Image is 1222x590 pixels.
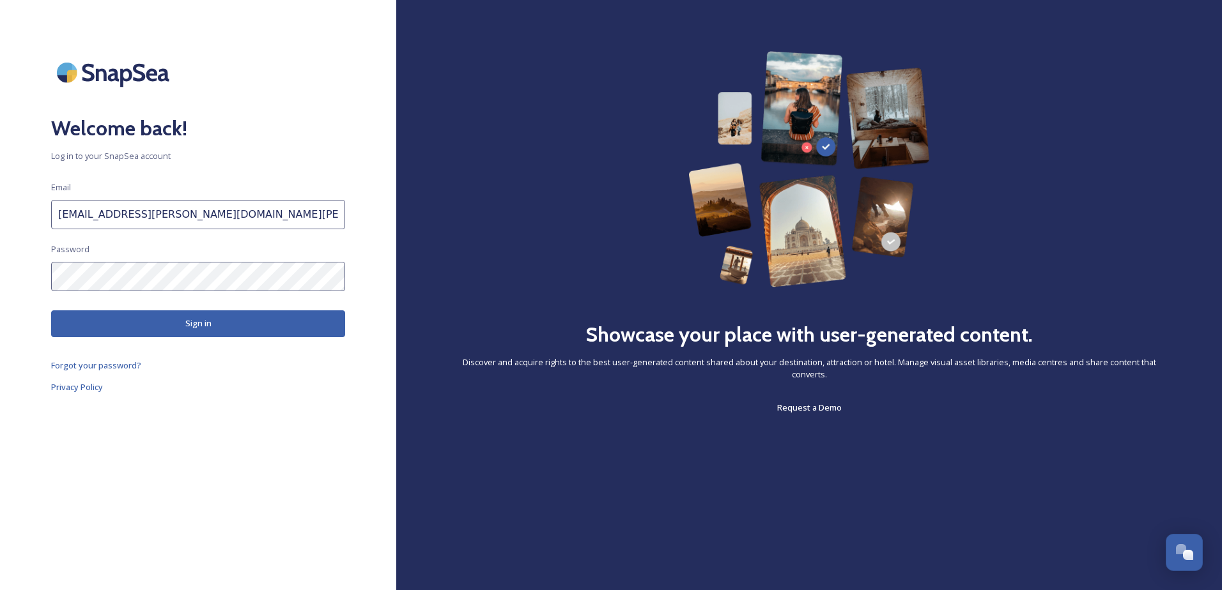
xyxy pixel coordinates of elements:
[688,51,929,287] img: 63b42ca75bacad526042e722_Group%20154-p-800.png
[51,51,179,94] img: SnapSea Logo
[51,359,141,371] span: Forgot your password?
[51,381,103,393] span: Privacy Policy
[51,181,71,193] span: Email
[777,402,842,413] span: Request a Demo
[1166,534,1203,571] button: Open Chat
[777,400,842,415] a: Request a Demo
[51,200,345,229] input: john.doe@snapsea.io
[51,150,345,162] span: Log in to your SnapSea account
[585,319,1033,350] h2: Showcase your place with user-generated content.
[51,113,345,144] h2: Welcome back!
[51,243,89,255] span: Password
[51,379,345,395] a: Privacy Policy
[51,310,345,337] button: Sign in
[51,358,345,373] a: Forgot your password?
[447,356,1171,381] span: Discover and acquire rights to the best user-generated content shared about your destination, att...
